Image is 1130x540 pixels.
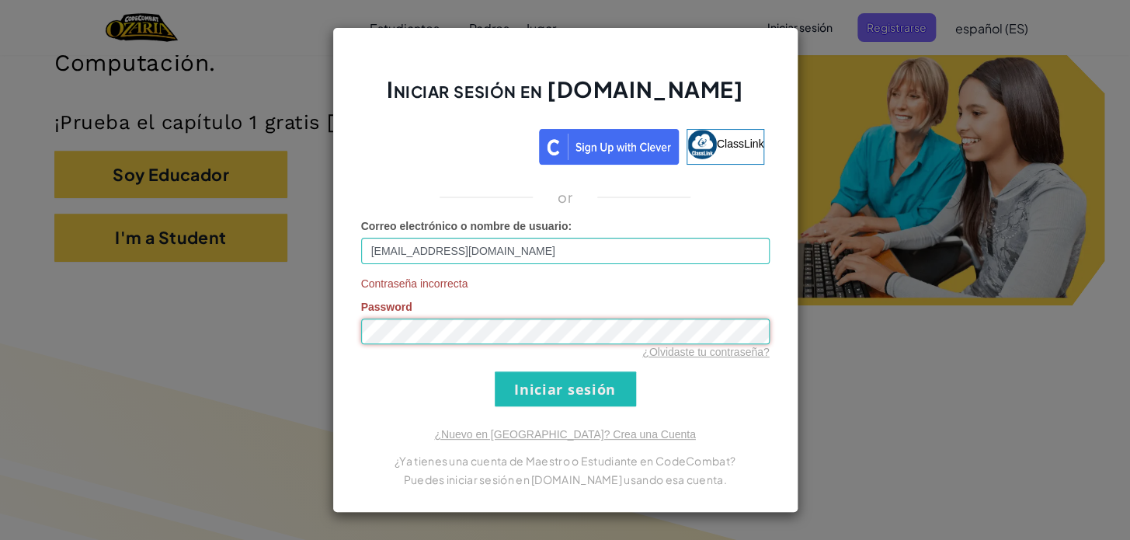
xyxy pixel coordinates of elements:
[361,220,568,232] span: Correo electrónico o nombre de usuario
[434,428,695,441] a: ¿Nuevo en [GEOGRAPHIC_DATA]? Crea una Cuenta
[717,137,764,149] span: ClassLink
[495,371,636,406] input: Iniciar sesión
[687,130,717,159] img: classlink-logo-small.png
[539,129,679,165] img: clever_sso_button@2x.png
[358,127,539,162] iframe: Botón Iniciar sesión con Google
[361,75,770,120] h2: Iniciar sesión en [DOMAIN_NAME]
[361,451,770,470] p: ¿Ya tienes una cuenta de Maestro o Estudiante en CodeCombat?
[642,346,769,358] a: ¿Olvidaste tu contraseña?
[361,301,412,313] span: Password
[361,276,770,291] span: Contraseña incorrecta
[361,218,572,234] label: :
[361,470,770,489] p: Puedes iniciar sesión en [DOMAIN_NAME] usando esa cuenta.
[558,188,572,207] p: or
